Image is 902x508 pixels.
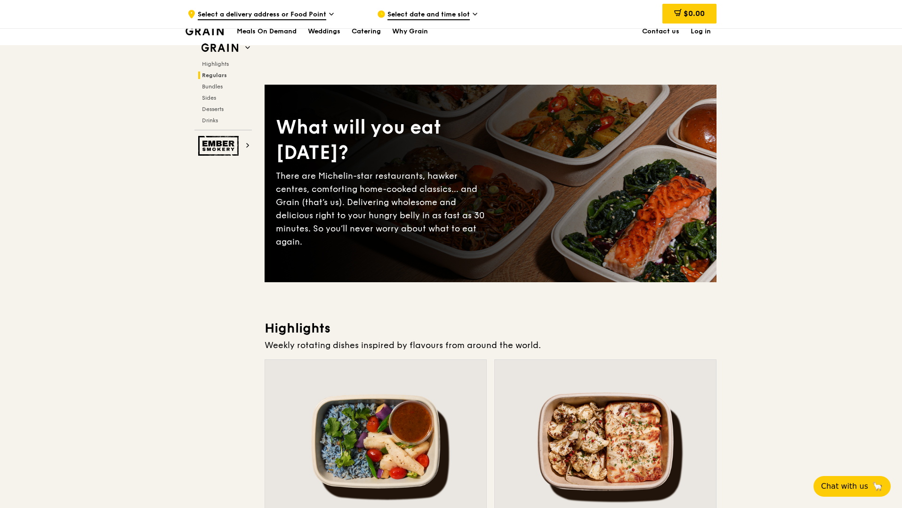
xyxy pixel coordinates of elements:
[387,17,434,46] a: Why Grain
[276,115,491,166] div: What will you eat [DATE]?
[308,17,340,46] div: Weddings
[276,169,491,248] div: There are Michelin-star restaurants, hawker centres, comforting home-cooked classics… and Grain (...
[821,481,868,492] span: Chat with us
[237,27,297,36] h1: Meals On Demand
[685,17,717,46] a: Log in
[198,136,242,156] img: Ember Smokery web logo
[636,17,685,46] a: Contact us
[202,117,218,124] span: Drinks
[198,40,242,56] img: Grain web logo
[346,17,387,46] a: Catering
[202,83,223,90] span: Bundles
[872,481,883,492] span: 🦙
[352,17,381,46] div: Catering
[265,339,717,352] div: Weekly rotating dishes inspired by flavours from around the world.
[202,106,224,112] span: Desserts
[813,476,891,497] button: Chat with us🦙
[302,17,346,46] a: Weddings
[202,72,227,79] span: Regulars
[198,10,326,20] span: Select a delivery address or Food Point
[684,9,705,18] span: $0.00
[202,95,216,101] span: Sides
[387,10,470,20] span: Select date and time slot
[265,320,717,337] h3: Highlights
[202,61,229,67] span: Highlights
[392,17,428,46] div: Why Grain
